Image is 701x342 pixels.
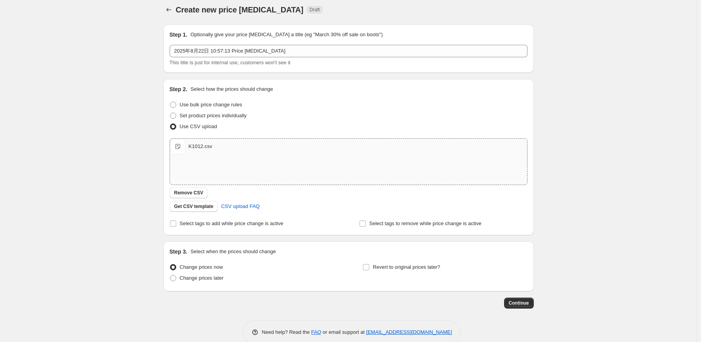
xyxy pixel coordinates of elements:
[170,248,188,256] h2: Step 3.
[174,203,214,210] span: Get CSV template
[170,60,290,65] span: This title is just for internal use, customers won't see it
[310,7,320,13] span: Draft
[373,264,440,270] span: Revert to original prices later?
[174,190,204,196] span: Remove CSV
[369,220,481,226] span: Select tags to remove while price change is active
[170,187,208,198] button: Remove CSV
[180,113,247,118] span: Set product prices individually
[180,275,224,281] span: Change prices later
[366,329,452,335] a: [EMAIL_ADDRESS][DOMAIN_NAME]
[216,200,264,213] a: CSV upload FAQ
[504,298,534,309] button: Continue
[176,5,304,14] span: Create new price [MEDICAL_DATA]
[221,203,260,210] span: CSV upload FAQ
[180,220,283,226] span: Select tags to add while price change is active
[262,329,312,335] span: Need help? Read the
[180,102,242,108] span: Use bulk price change rules
[180,264,223,270] span: Change prices now
[180,123,217,129] span: Use CSV upload
[509,300,529,306] span: Continue
[190,248,276,256] p: Select when the prices should change
[170,45,528,57] input: 30% off holiday sale
[190,31,382,39] p: Optionally give your price [MEDICAL_DATA] a title (eg "March 30% off sale on boots")
[321,329,366,335] span: or email support at
[190,85,273,93] p: Select how the prices should change
[163,4,174,15] button: Price change jobs
[189,143,212,150] div: K1012.csv
[170,31,188,39] h2: Step 1.
[170,85,188,93] h2: Step 2.
[170,201,218,212] button: Get CSV template
[311,329,321,335] a: FAQ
